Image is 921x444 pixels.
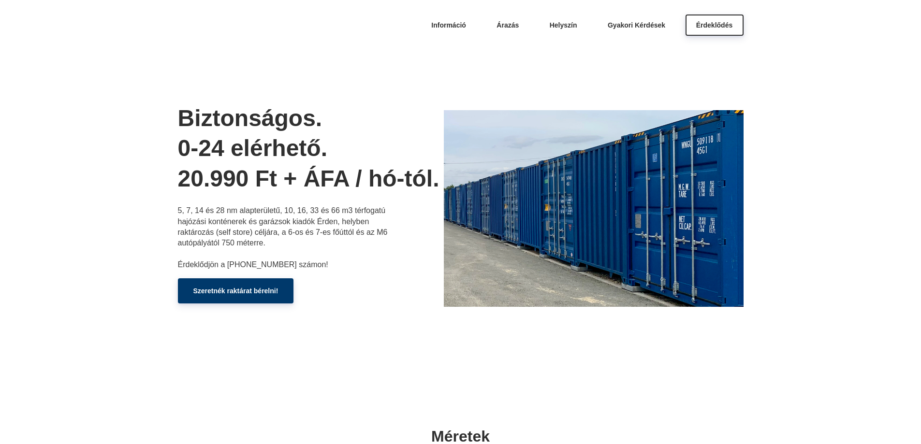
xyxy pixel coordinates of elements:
[178,205,391,270] p: 5, 7, 14 és 28 nm alapterületű, 10, 16, 33 és 66 m3 térfogatú hajózási konténerek és garázsok kia...
[444,110,744,307] img: bozsisor.webp
[178,278,294,303] a: Szeretnék raktárat bérelni!
[421,14,477,36] a: Információ
[431,21,466,29] span: Információ
[696,21,732,29] span: Érdeklődés
[608,21,665,29] span: Gyakori Kérdések
[597,14,676,36] a: Gyakori Kérdések
[486,14,529,36] a: Árazás
[539,14,588,36] a: Helyszín
[550,21,577,29] span: Helyszín
[686,14,744,36] a: Érdeklődés
[193,287,278,295] span: Szeretnék raktárat bérelni!
[178,103,444,194] h1: Biztonságos. 0-24 elérhető. 20.990 Ft + ÁFA / hó-tól.
[497,21,519,29] span: Árazás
